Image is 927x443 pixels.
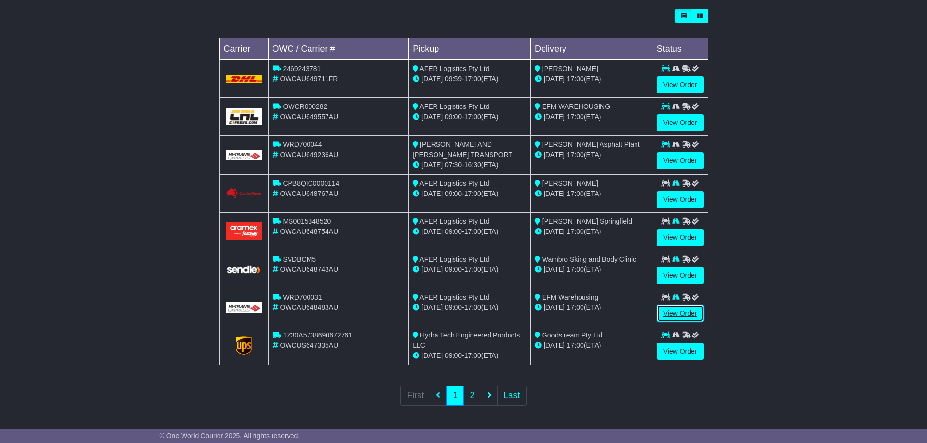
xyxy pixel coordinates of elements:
[657,76,704,93] a: View Order
[464,161,481,169] span: 16:30
[413,141,512,159] span: [PERSON_NAME] AND [PERSON_NAME] TRANSPORT
[464,75,481,83] span: 17:00
[544,113,565,121] span: [DATE]
[542,331,603,339] span: Goodstream Pty Ltd
[567,266,584,273] span: 17:00
[283,141,322,148] span: WRD700044
[413,227,527,237] div: - (ETA)
[497,386,527,406] a: Last
[657,114,704,131] a: View Order
[464,303,481,311] span: 17:00
[280,341,338,349] span: OWCUS647335AU
[419,217,489,225] span: AFER Logistics Pty Ltd
[160,432,300,440] span: © One World Courier 2025. All rights reserved.
[421,352,443,359] span: [DATE]
[226,222,262,240] img: Aramex.png
[535,265,649,275] div: (ETA)
[419,255,489,263] span: AFER Logistics Pty Ltd
[657,343,704,360] a: View Order
[544,303,565,311] span: [DATE]
[283,103,327,110] span: OWCR000282
[419,293,489,301] span: AFER Logistics Pty Ltd
[535,340,649,351] div: (ETA)
[567,190,584,197] span: 17:00
[226,302,262,313] img: GetCarrierServiceLogo
[464,113,481,121] span: 17:00
[464,352,481,359] span: 17:00
[421,303,443,311] span: [DATE]
[445,75,462,83] span: 09:59
[544,75,565,83] span: [DATE]
[542,179,598,187] span: [PERSON_NAME]
[530,38,653,60] td: Delivery
[445,161,462,169] span: 07:30
[280,75,338,83] span: OWCAU649711FR
[226,265,262,275] img: GetCarrierServiceLogo
[542,255,636,263] span: Warnbro Sking and Body Clinic
[413,112,527,122] div: - (ETA)
[463,386,481,406] a: 2
[535,189,649,199] div: (ETA)
[445,113,462,121] span: 09:00
[542,103,610,110] span: EFM WAREHOUSING
[280,228,338,235] span: OWCAU648754AU
[283,255,316,263] span: SVDBCM5
[283,179,339,187] span: CPB8QIC0000114
[413,74,527,84] div: - (ETA)
[419,65,489,72] span: AFER Logistics Pty Ltd
[236,336,252,355] img: GetCarrierServiceLogo
[567,341,584,349] span: 17:00
[535,302,649,313] div: (ETA)
[446,386,464,406] a: 1
[535,112,649,122] div: (ETA)
[421,190,443,197] span: [DATE]
[409,38,531,60] td: Pickup
[445,228,462,235] span: 09:00
[226,75,262,83] img: DHL.png
[657,191,704,208] a: View Order
[535,74,649,84] div: (ETA)
[283,65,321,72] span: 2469243781
[283,331,352,339] span: 1Z30A5738690672761
[657,267,704,284] a: View Order
[421,266,443,273] span: [DATE]
[226,188,262,199] img: GetCarrierServiceLogo
[464,190,481,197] span: 17:00
[445,190,462,197] span: 09:00
[219,38,268,60] td: Carrier
[413,331,520,349] span: Hydra Tech Engineered Products LLC
[413,265,527,275] div: - (ETA)
[544,151,565,159] span: [DATE]
[657,229,704,246] a: View Order
[413,189,527,199] div: - (ETA)
[226,108,262,125] img: GetCarrierServiceLogo
[542,65,598,72] span: [PERSON_NAME]
[567,75,584,83] span: 17:00
[419,103,489,110] span: AFER Logistics Pty Ltd
[413,302,527,313] div: - (ETA)
[445,352,462,359] span: 09:00
[413,351,527,361] div: - (ETA)
[421,161,443,169] span: [DATE]
[283,217,331,225] span: MS0015348520
[464,228,481,235] span: 17:00
[567,228,584,235] span: 17:00
[421,113,443,121] span: [DATE]
[268,38,409,60] td: OWC / Carrier #
[542,217,632,225] span: [PERSON_NAME] Springfield
[421,228,443,235] span: [DATE]
[653,38,708,60] td: Status
[445,303,462,311] span: 09:00
[544,341,565,349] span: [DATE]
[567,303,584,311] span: 17:00
[544,228,565,235] span: [DATE]
[413,160,527,170] div: - (ETA)
[419,179,489,187] span: AFER Logistics Pty Ltd
[421,75,443,83] span: [DATE]
[542,141,640,148] span: [PERSON_NAME] Asphalt Plant
[535,227,649,237] div: (ETA)
[567,151,584,159] span: 17:00
[226,150,262,160] img: GetCarrierServiceLogo
[544,190,565,197] span: [DATE]
[464,266,481,273] span: 17:00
